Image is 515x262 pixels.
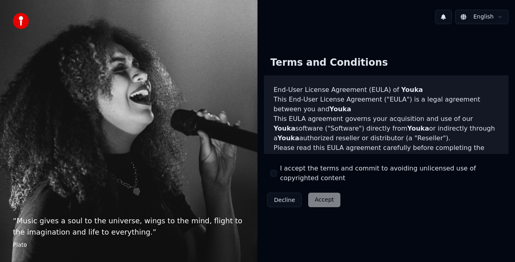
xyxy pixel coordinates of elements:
[13,13,29,29] img: youka
[274,85,499,95] h3: End-User License Agreement (EULA) of
[278,134,299,142] span: Youka
[274,114,499,143] p: This EULA agreement governs your acquisition and use of our software ("Software") directly from o...
[267,193,302,207] button: Decline
[274,95,499,114] p: This End-User License Agreement ("EULA") is a legal agreement between you and
[330,105,351,113] span: Youka
[384,154,406,161] span: Youka
[13,241,245,249] footer: Plato
[274,125,295,132] span: Youka
[13,215,245,238] p: “ Music gives a soul to the universe, wings to the mind, flight to the imagination and life to ev...
[280,164,502,183] label: I accept the terms and commit to avoiding unlicensed use of copyrighted content
[408,125,429,132] span: Youka
[274,143,499,182] p: Please read this EULA agreement carefully before completing the installation process and using th...
[264,50,394,76] div: Terms and Conditions
[401,86,423,94] span: Youka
